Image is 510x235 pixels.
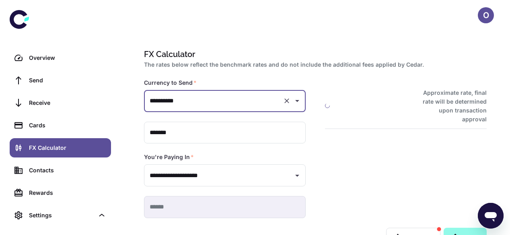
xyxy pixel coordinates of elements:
a: Send [10,71,111,90]
button: O [478,7,494,23]
button: Open [292,170,303,181]
h6: Approximate rate, final rate will be determined upon transaction approval [414,88,487,124]
div: Contacts [29,166,106,175]
button: Clear [281,95,292,106]
label: Currency to Send [144,79,197,87]
div: Settings [10,206,111,225]
div: Receive [29,98,106,107]
a: FX Calculator [10,138,111,157]
h1: FX Calculator [144,48,483,60]
div: Overview [29,53,106,62]
a: Overview [10,48,111,67]
div: Rewards [29,188,106,197]
div: Settings [29,211,94,220]
iframe: Button to launch messaging window [478,203,504,229]
a: Receive [10,93,111,112]
button: Open [292,95,303,106]
a: Cards [10,116,111,135]
div: FX Calculator [29,143,106,152]
a: Rewards [10,183,111,202]
label: You're Paying In [144,153,194,161]
a: Contacts [10,161,111,180]
div: Cards [29,121,106,130]
div: Send [29,76,106,85]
